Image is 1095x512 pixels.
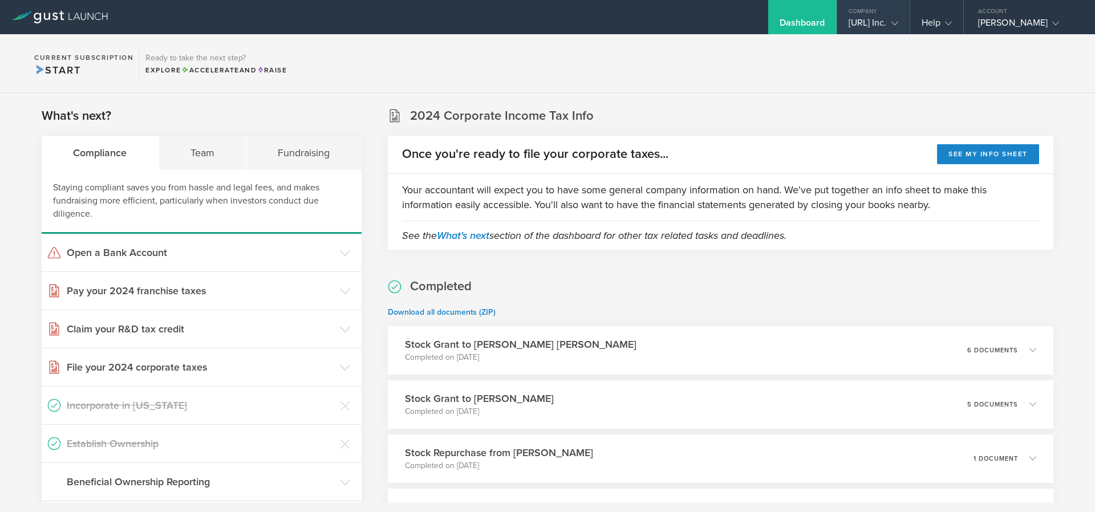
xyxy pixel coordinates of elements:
p: Your accountant will expect you to have some general company information on hand. We've put toget... [402,182,1039,212]
h3: Pay your 2024 franchise taxes [67,283,334,298]
h3: Establish Ownership [67,436,334,451]
h3: File your 2024 corporate taxes [67,360,334,375]
h2: Completed [410,278,472,295]
span: Accelerate [181,66,240,74]
div: Ready to take the next step?ExploreAccelerateandRaise [139,46,293,81]
div: Fundraising [246,136,362,170]
h2: What's next? [42,108,111,124]
h3: Stock Repurchase from [PERSON_NAME] [405,445,593,460]
h3: Open a Bank Account [67,245,334,260]
p: 5 documents [967,401,1018,408]
h3: Incorporate in [US_STATE] [67,398,334,413]
div: Compliance [42,136,159,170]
em: See the section of the dashboard for other tax related tasks and deadlines. [402,229,786,242]
p: Completed on [DATE] [405,352,636,363]
p: Completed on [DATE] [405,406,554,417]
div: Dashboard [780,17,825,34]
div: Help [922,17,952,34]
p: 1 document [974,456,1018,462]
h3: Stock Grant to [PERSON_NAME] [PERSON_NAME] [405,337,636,352]
h3: Stock Grant to [PERSON_NAME] [405,391,554,406]
h2: Current Subscription [34,54,133,61]
button: See my info sheet [937,144,1039,164]
a: What's next [437,229,489,242]
span: Start [34,64,80,76]
h3: Ready to take the next step? [145,54,287,62]
a: Download all documents (ZIP) [388,307,496,317]
span: and [181,66,257,74]
div: [URL] Inc. [849,17,898,34]
div: Staying compliant saves you from hassle and legal fees, and makes fundraising more efficient, par... [42,170,362,234]
div: Explore [145,65,287,75]
div: [PERSON_NAME] [978,17,1075,34]
h2: Once you're ready to file your corporate taxes... [402,146,668,162]
div: Team [159,136,247,170]
h3: Claim your R&D tax credit [67,322,334,336]
p: 6 documents [967,347,1018,353]
h2: 2024 Corporate Income Tax Info [410,108,594,124]
p: Completed on [DATE] [405,460,593,472]
h3: Beneficial Ownership Reporting [67,474,334,489]
span: Raise [257,66,287,74]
